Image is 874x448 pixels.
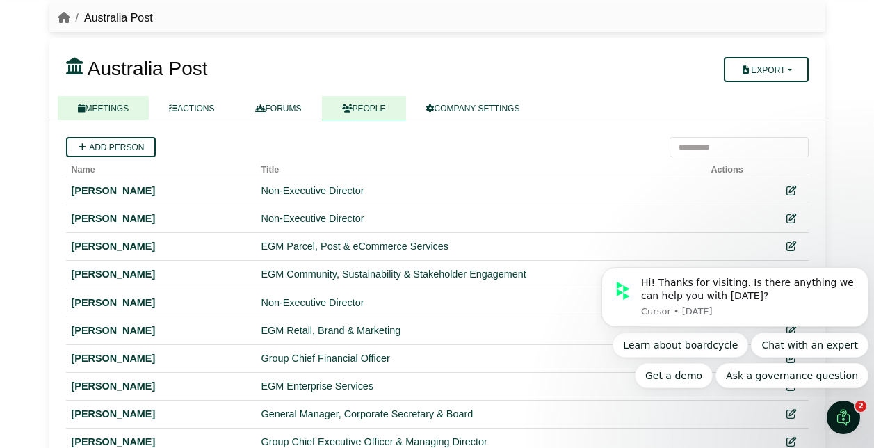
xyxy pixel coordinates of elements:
[779,183,803,199] div: Edit
[261,406,700,422] div: General Manager, Corporate Secretary & Board
[724,57,808,82] button: Export
[72,351,250,367] div: [PERSON_NAME]
[261,239,700,255] div: EGM Parcel, Post & eCommerce Services
[406,96,540,120] a: COMPANY SETTINGS
[261,351,700,367] div: Group Chief Financial Officer
[149,96,234,120] a: ACTIONS
[58,96,149,120] a: MEETINGS
[779,211,803,227] div: Edit
[72,183,250,199] div: [PERSON_NAME]
[256,157,706,177] th: Title
[779,406,803,422] div: Edit
[261,323,700,339] div: EGM Retail, Brand & Marketing
[261,266,700,282] div: EGM Community, Sustainability & Stakeholder Engagement
[322,96,406,120] a: PEOPLE
[261,211,700,227] div: Non-Executive Director
[66,137,156,157] a: Add person
[235,96,322,120] a: FORUMS
[261,295,700,311] div: Non-Executive Director
[596,255,874,397] iframe: Intercom notifications message
[72,378,250,394] div: [PERSON_NAME]
[88,58,208,79] span: Australia Post
[855,401,866,412] span: 2
[66,157,256,177] th: Name
[72,406,250,422] div: [PERSON_NAME]
[72,239,250,255] div: [PERSON_NAME]
[72,211,250,227] div: [PERSON_NAME]
[706,157,774,177] th: Actions
[70,9,153,27] li: Australia Post
[72,295,250,311] div: [PERSON_NAME]
[58,9,153,27] nav: breadcrumb
[72,323,250,339] div: [PERSON_NAME]
[72,266,250,282] div: [PERSON_NAME]
[827,401,860,434] iframe: Intercom live chat
[261,378,700,394] div: EGM Enterprise Services
[779,239,803,255] div: Edit
[261,183,700,199] div: Non-Executive Director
